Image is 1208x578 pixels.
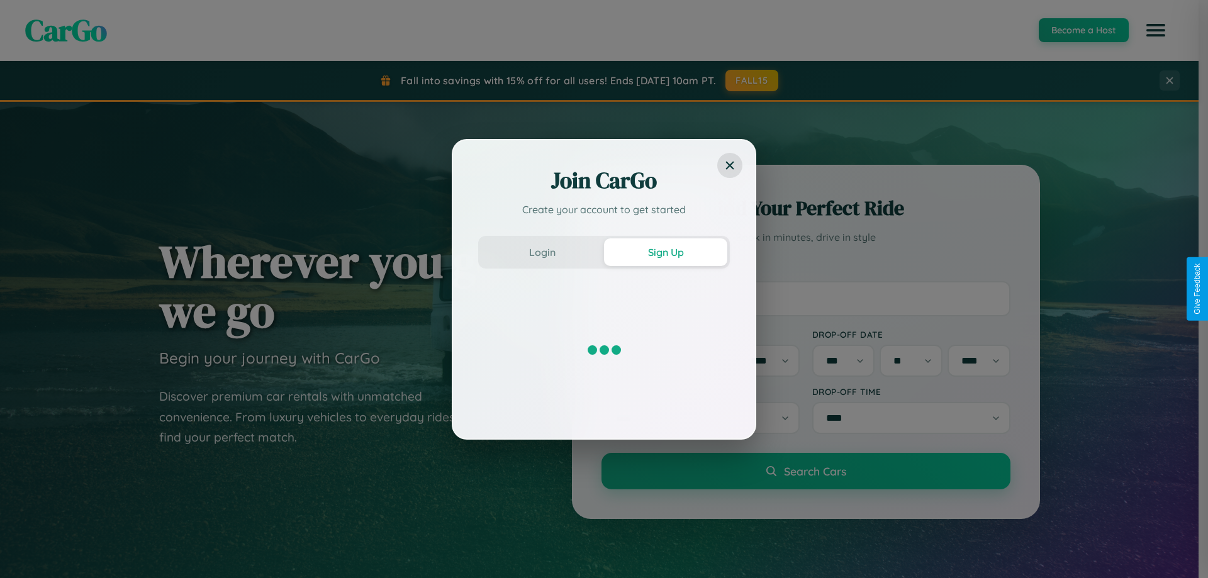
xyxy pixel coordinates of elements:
h2: Join CarGo [478,165,730,196]
div: Give Feedback [1193,264,1202,314]
iframe: Intercom live chat [13,535,43,565]
p: Create your account to get started [478,202,730,217]
button: Sign Up [604,238,727,266]
button: Login [481,238,604,266]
